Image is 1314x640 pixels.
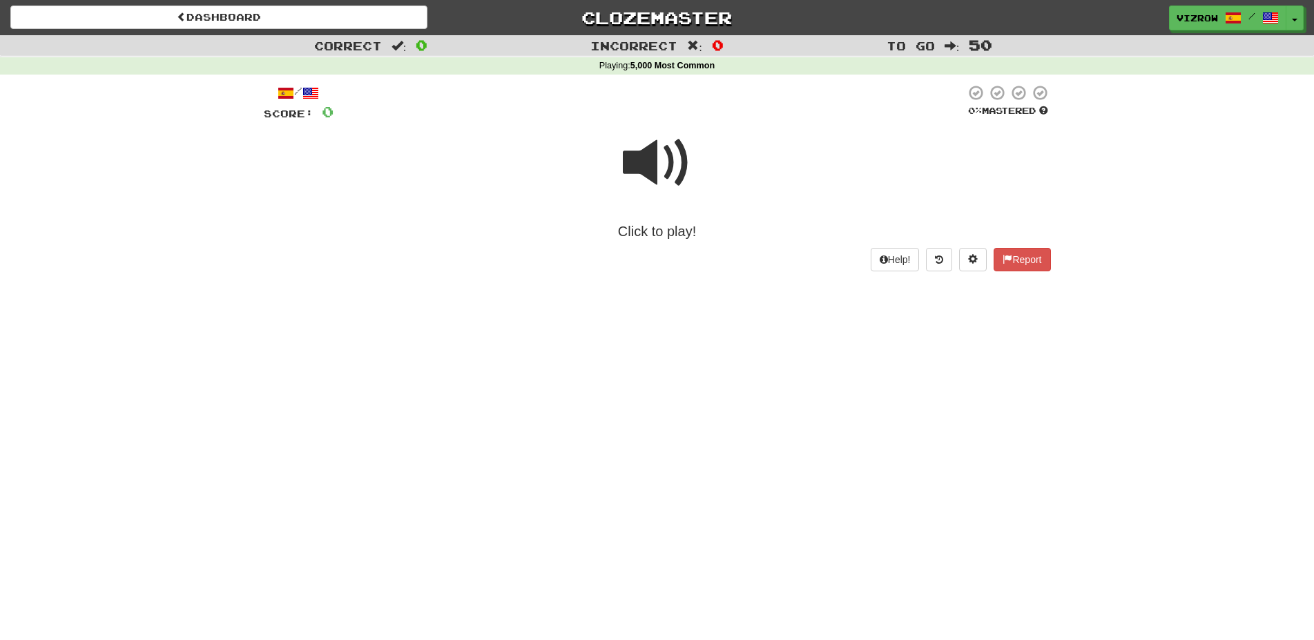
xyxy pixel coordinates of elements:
span: : [687,40,702,52]
button: Round history (alt+y) [926,248,952,271]
span: : [392,40,407,52]
span: / [1248,11,1255,21]
span: Incorrect [590,39,677,52]
span: To go [887,39,935,52]
span: Score: [264,108,313,119]
button: Help! [871,248,920,271]
div: Mastered [965,105,1051,117]
a: Dashboard [10,6,427,29]
div: Click to play! [264,222,1051,242]
span: Correct [314,39,382,52]
span: vizrow [1177,12,1218,24]
div: / [264,84,334,101]
a: Clozemaster [448,6,865,30]
span: : [945,40,960,52]
button: Report [994,248,1050,271]
strong: 5,000 Most Common [630,61,715,70]
span: 50 [969,37,992,53]
span: 0 [416,37,427,53]
span: 0 [712,37,724,53]
span: 0 % [968,105,982,116]
span: 0 [322,103,334,120]
a: vizrow / [1169,6,1286,30]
